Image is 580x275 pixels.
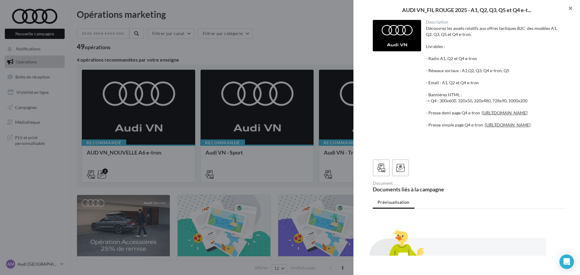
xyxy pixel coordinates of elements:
span: AUDI VN_FIL ROUGE 2025 - A1, Q2, Q3, Q5 et Q4 e-t... [402,7,531,13]
a: [URL][DOMAIN_NAME] [482,110,527,115]
div: Découvrez les assets relatifs aux offres tactiques B2C des modèles A1, Q2, Q3, Q5 et Q4 e-tron. L... [426,25,561,152]
a: [URL][DOMAIN_NAME] [485,122,530,127]
div: Open Intercom Messenger [559,254,574,269]
div: Description [426,20,561,24]
div: Documents liés à la campagne [373,187,467,192]
div: Document [373,181,467,185]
